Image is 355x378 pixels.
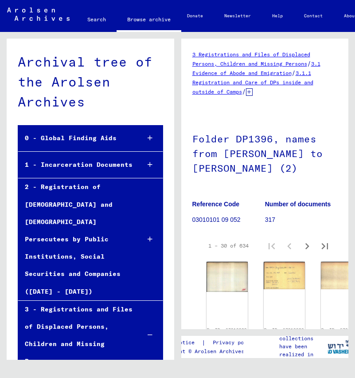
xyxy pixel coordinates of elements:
a: Browse archive [117,9,181,32]
div: 1 – 30 of 634 [208,242,249,250]
a: Help [261,5,293,27]
p: 317 [265,215,337,224]
a: Donate [176,5,214,27]
h1: Folder DP1396, names from [PERSON_NAME] to [PERSON_NAME] (2) [192,118,338,187]
button: Next page [298,237,316,255]
div: Archival tree of the Arolsen Archives [18,52,163,112]
button: First page [263,237,281,255]
b: Number of documents [265,201,331,208]
div: 2 - Registration of [DEMOGRAPHIC_DATA] and [DEMOGRAPHIC_DATA] Persecutees by Public Institutions,... [18,178,133,300]
a: DocID: 67312808 [264,327,304,332]
span: / [242,87,246,95]
p: Copyright © Arolsen Archives, 2021 [157,347,267,355]
a: 3 Registrations and Files of Displaced Persons, Children and Missing Persons [192,51,310,67]
a: Newsletter [214,5,261,27]
img: Arolsen_neg.svg [7,8,70,21]
a: Contact [293,5,333,27]
a: 3.1.1 Registration and Care of DPs inside and outside of Camps [192,70,313,95]
a: DocID: 67312809 [207,327,247,332]
img: yv_logo.png [321,335,355,358]
span: / [292,69,296,77]
div: 0 - Global Finding Aids [18,130,133,147]
b: Reference Code [192,201,240,208]
button: Previous page [281,237,298,255]
div: 1 - Incarceration Documents [18,156,133,173]
div: | [157,338,267,347]
a: Search [77,9,117,30]
p: 03010101 09 052 [192,215,265,224]
span: / [307,59,311,67]
p: have been realized in partnership with [279,343,327,374]
a: Privacy policy [206,338,267,347]
button: Last page [316,237,334,255]
img: 002.jpg [207,262,248,292]
div: 3 - Registrations and Files of Displaced Persons, Children and Missing Persons [18,301,133,370]
img: 001.jpg [264,262,305,289]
